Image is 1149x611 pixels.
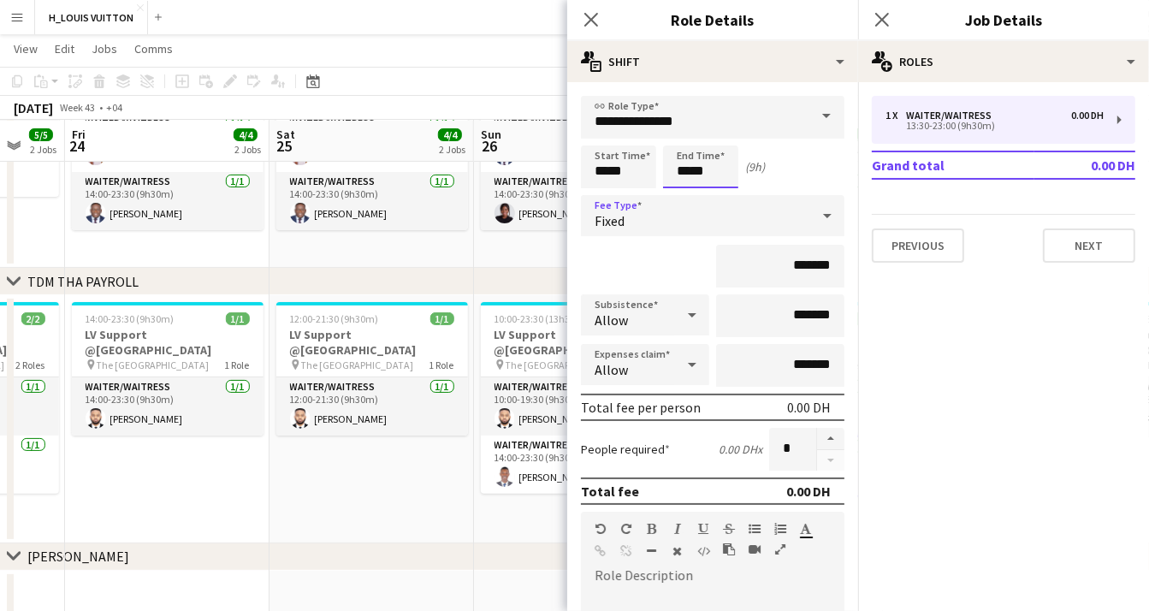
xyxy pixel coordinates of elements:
span: 5/5 [29,128,53,141]
button: H_LOUIS VUITTON [35,1,148,34]
span: 4/4 [438,128,462,141]
button: Next [1043,228,1135,263]
button: Previous [872,228,964,263]
button: Italic [672,522,684,536]
div: 0.00 DH x [719,442,762,457]
button: HTML Code [697,544,709,558]
div: [PERSON_NAME] [27,548,129,565]
button: Paste as plain text [723,543,735,556]
span: View [14,41,38,56]
div: Total fee per person [581,399,701,416]
a: Jobs [85,38,124,60]
app-job-card: 10:00-23:30 (13h30m)2/2LV Support @[GEOGRAPHIC_DATA] The [GEOGRAPHIC_DATA]2 RolesWaiter/Waitress1... [481,302,672,494]
span: Jobs [92,41,117,56]
button: Unordered List [749,522,761,536]
span: 1 Role [429,359,454,371]
button: Insert video [749,543,761,556]
span: Sat [276,127,295,142]
span: Allow [595,311,628,329]
button: Underline [697,522,709,536]
div: TDM THA PAYROLL [27,273,139,290]
div: 1 x [885,110,906,122]
span: 25 [274,136,295,156]
span: Comms [134,41,173,56]
app-card-role: Waiter/Waitress1/114:00-23:30 (9h30m)[PERSON_NAME] [481,172,672,230]
a: View [7,38,44,60]
app-job-card: 12:00-21:30 (9h30m)1/1LV Support @[GEOGRAPHIC_DATA] The [GEOGRAPHIC_DATA]1 RoleWaiter/Waitress1/1... [276,302,468,436]
span: 2 Roles [16,359,45,371]
span: The [GEOGRAPHIC_DATA] [97,359,210,371]
span: Fixed [595,212,625,229]
a: Comms [127,38,180,60]
button: Strikethrough [723,522,735,536]
div: 0.00 DH [786,483,831,500]
span: 1/1 [430,312,454,325]
div: 2 Jobs [30,143,56,156]
button: Redo [620,522,632,536]
div: Total fee [581,483,639,500]
td: 0.00 DH [1034,151,1135,179]
h3: Job Details [858,9,1149,31]
span: 2/2 [21,312,45,325]
span: 1 Role [225,359,250,371]
label: People required [581,442,670,457]
app-card-role: Waiter/Waitress1/110:00-19:30 (9h30m)[PERSON_NAME] [481,377,672,436]
button: Horizontal Line [646,544,658,558]
span: 26 [478,136,501,156]
h3: LV Support @[GEOGRAPHIC_DATA] [276,327,468,358]
button: Text Color [800,522,812,536]
h3: Role Details [567,9,858,31]
h3: LV Support @[GEOGRAPHIC_DATA] [72,327,264,358]
app-card-role: Waiter/Waitress1/114:00-23:30 (9h30m)[PERSON_NAME] [276,172,468,230]
button: Bold [646,522,658,536]
div: 13:30-23:00 (9h30m) [885,122,1104,130]
button: Ordered List [774,522,786,536]
button: Clear Formatting [672,544,684,558]
div: 2 Jobs [234,143,261,156]
app-job-card: 14:00-23:30 (9h30m)1/1LV Support @[GEOGRAPHIC_DATA] The [GEOGRAPHIC_DATA]1 RoleWaiter/Waitress1/1... [72,302,264,436]
button: Fullscreen [774,543,786,556]
span: The [GEOGRAPHIC_DATA] [506,359,619,371]
div: +04 [106,101,122,114]
app-card-role: Waiter/Waitress1/114:00-23:30 (9h30m)[PERSON_NAME] [481,436,672,494]
button: Increase [817,428,844,450]
div: 2 Jobs [439,143,465,156]
div: (9h) [745,159,765,175]
h3: LV Support @[GEOGRAPHIC_DATA] [481,327,672,358]
span: Fri [72,127,86,142]
app-card-role: Waiter/Waitress1/112:00-21:30 (9h30m)[PERSON_NAME] [276,377,468,436]
span: Week 43 [56,101,99,114]
div: Waiter/Waitress [906,110,998,122]
span: Edit [55,41,74,56]
a: Edit [48,38,81,60]
app-card-role: Waiter/Waitress1/114:00-23:30 (9h30m)[PERSON_NAME] [72,377,264,436]
span: 1/1 [226,312,250,325]
span: Sun [481,127,501,142]
div: [DATE] [14,99,53,116]
span: The [GEOGRAPHIC_DATA] [301,359,414,371]
div: 0.00 DH [1071,110,1104,122]
span: 4/4 [234,128,258,141]
span: Allow [595,361,628,378]
div: 0.00 DH [787,399,831,416]
div: Roles [858,41,1149,82]
span: 14:00-23:30 (9h30m) [86,312,175,325]
span: 12:00-21:30 (9h30m) [290,312,379,325]
span: 24 [69,136,86,156]
app-card-role: Waiter/Waitress1/114:00-23:30 (9h30m)[PERSON_NAME] [72,172,264,230]
span: 10:00-23:30 (13h30m) [495,312,589,325]
div: Shift [567,41,858,82]
td: Grand total [872,151,1034,179]
button: Undo [595,522,607,536]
